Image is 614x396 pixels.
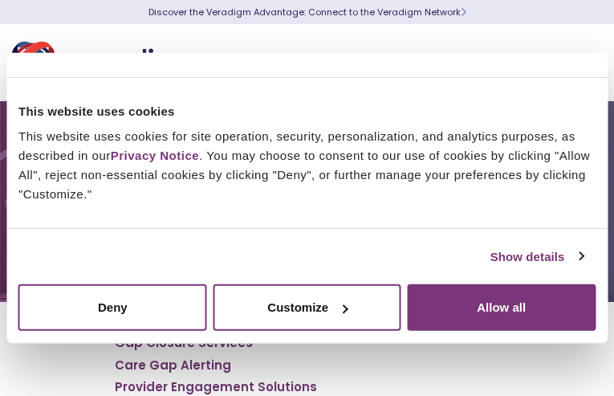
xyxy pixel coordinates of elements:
div: This website uses cookies for site operation, security, personalization, and analytics purposes, ... [18,127,596,204]
img: Veradigm logo [12,36,205,89]
button: Deny [18,284,207,331]
button: Customize [213,284,401,331]
a: Gap Closure Services [115,335,253,351]
a: Provider Engagement Solutions [115,379,317,395]
a: Discover the Veradigm Advantage: Connect to the Veradigm NetworkLearn More [148,6,466,18]
div: This website uses cookies [18,101,596,120]
a: Privacy Notice [111,149,199,162]
span: Learn More [461,6,466,18]
a: Care Gap Alerting [115,357,231,374]
a: Show details [490,247,584,266]
button: Allow all [407,284,596,331]
button: Toggle Navigation Menu [566,42,590,84]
